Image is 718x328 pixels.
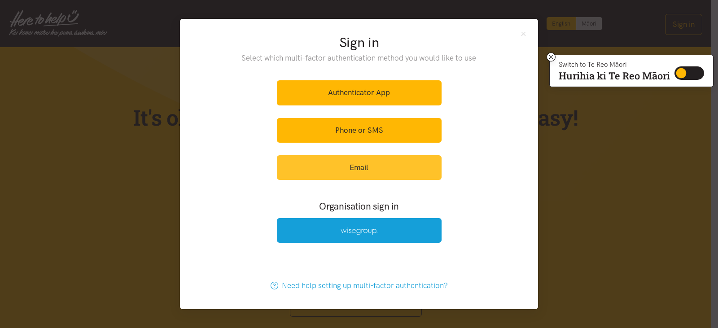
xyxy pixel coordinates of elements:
[261,273,457,298] a: Need help setting up multi-factor authentication?
[559,62,670,67] p: Switch to Te Reo Māori
[559,72,670,80] p: Hurihia ki Te Reo Māori
[252,200,466,213] h3: Organisation sign in
[223,52,495,64] p: Select which multi-factor authentication method you would like to use
[277,118,442,143] a: Phone or SMS
[223,33,495,52] h2: Sign in
[277,80,442,105] a: Authenticator App
[277,155,442,180] a: Email
[341,227,377,235] img: Wise Group
[520,30,527,37] button: Close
